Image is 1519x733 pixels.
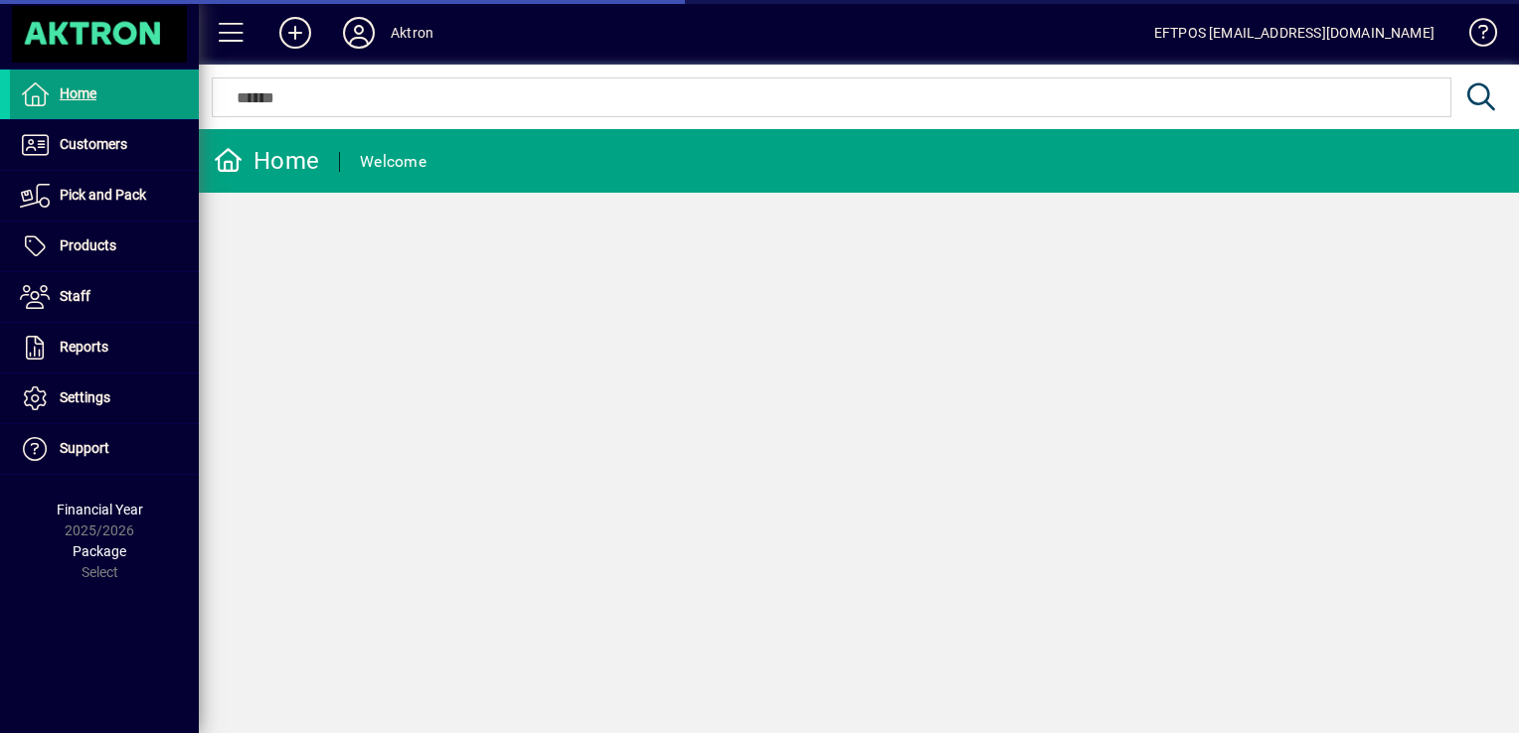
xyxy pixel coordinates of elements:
span: Staff [60,288,90,304]
div: EFTPOS [EMAIL_ADDRESS][DOMAIN_NAME] [1154,17,1435,49]
a: Staff [10,272,199,322]
a: Reports [10,323,199,372]
a: Settings [10,373,199,423]
span: Support [60,440,109,456]
div: Home [214,145,319,177]
span: Home [60,85,96,101]
button: Profile [327,15,391,51]
span: Package [73,543,126,559]
span: Financial Year [57,502,143,517]
a: Products [10,221,199,271]
div: Welcome [360,146,426,178]
span: Reports [60,339,108,355]
button: Add [263,15,327,51]
span: Customers [60,136,127,152]
span: Settings [60,389,110,405]
a: Knowledge Base [1454,4,1494,69]
a: Pick and Pack [10,171,199,220]
span: Pick and Pack [60,187,146,203]
a: Customers [10,120,199,170]
span: Products [60,237,116,253]
div: Aktron [391,17,433,49]
a: Support [10,424,199,474]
